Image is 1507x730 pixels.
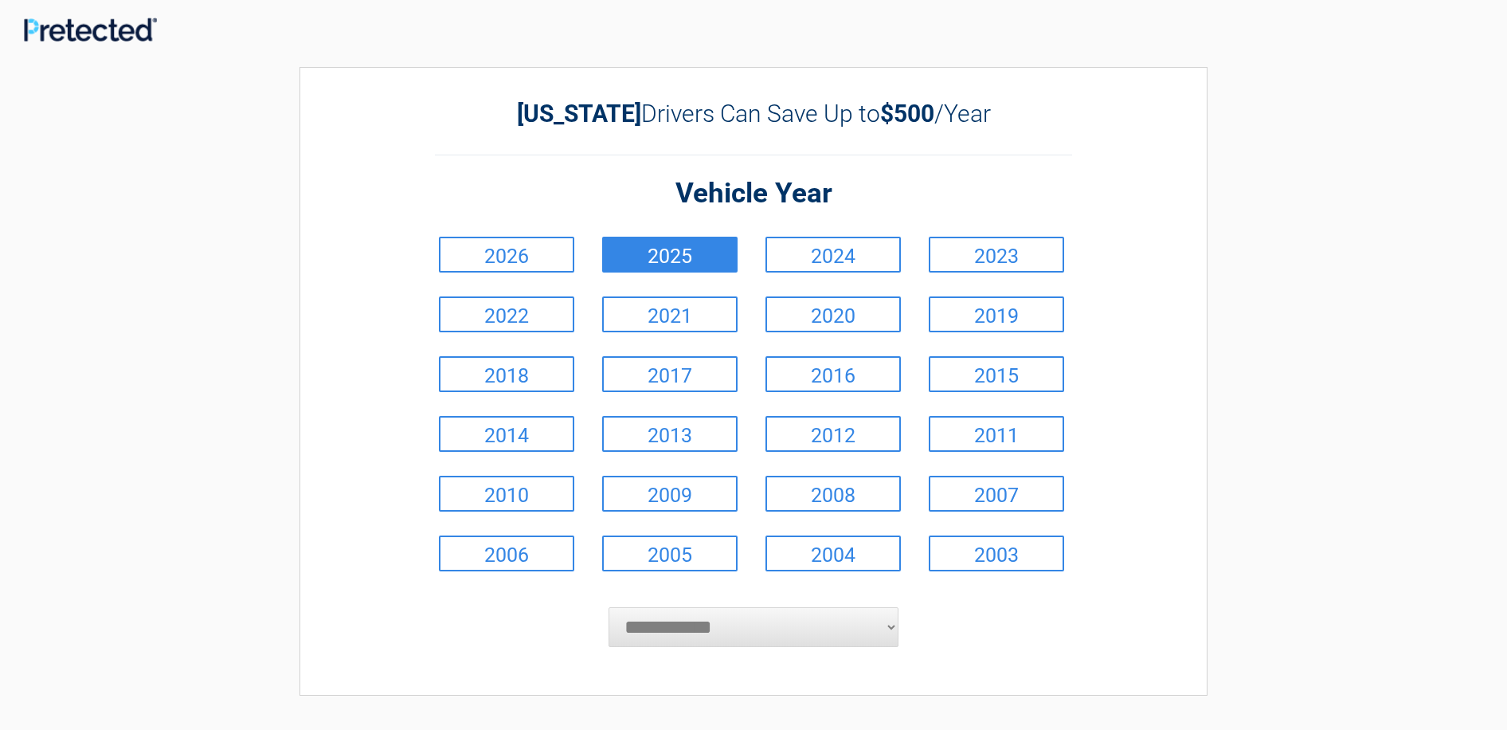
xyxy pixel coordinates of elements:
[929,536,1064,571] a: 2003
[602,237,738,273] a: 2025
[929,416,1064,452] a: 2011
[765,416,901,452] a: 2012
[602,536,738,571] a: 2005
[435,175,1072,213] h2: Vehicle Year
[435,100,1072,128] h2: Drivers Can Save Up to /Year
[929,476,1064,512] a: 2007
[765,296,901,332] a: 2020
[602,296,738,332] a: 2021
[929,296,1064,332] a: 2019
[765,476,901,512] a: 2008
[602,356,738,392] a: 2017
[929,356,1064,392] a: 2015
[439,416,574,452] a: 2014
[439,296,574,332] a: 2022
[24,18,157,41] img: Main Logo
[765,536,901,571] a: 2004
[765,237,901,273] a: 2024
[602,476,738,512] a: 2009
[517,100,641,128] b: [US_STATE]
[439,476,574,512] a: 2010
[929,237,1064,273] a: 2023
[439,237,574,273] a: 2026
[880,100,934,128] b: $500
[439,536,574,571] a: 2006
[439,356,574,392] a: 2018
[765,356,901,392] a: 2016
[602,416,738,452] a: 2013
